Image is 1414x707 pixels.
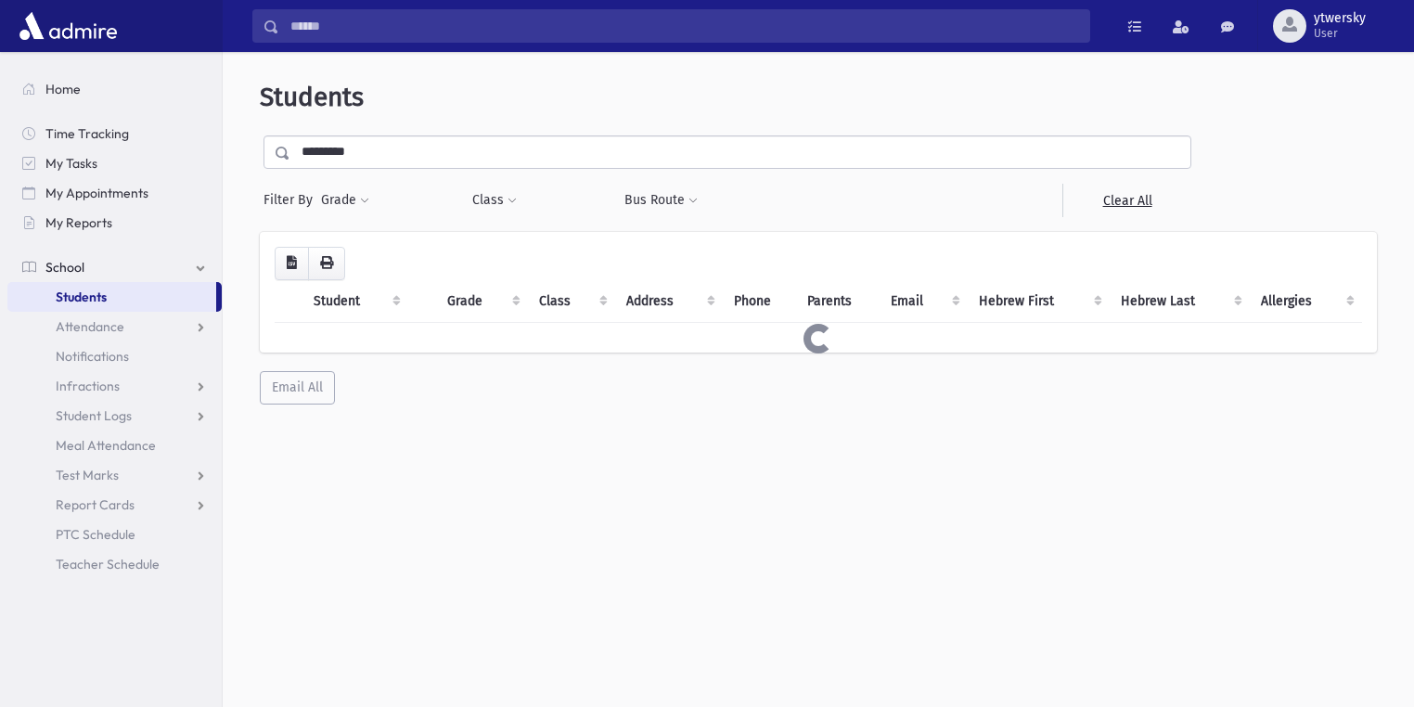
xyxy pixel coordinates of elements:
span: My Tasks [45,155,97,172]
span: Home [45,81,81,97]
span: Teacher Schedule [56,556,160,572]
span: Notifications [56,348,129,365]
span: Students [56,289,107,305]
span: Report Cards [56,496,135,513]
button: Email All [260,371,335,405]
span: Test Marks [56,467,119,483]
a: Clear All [1062,184,1191,217]
th: Phone [723,280,796,323]
span: Time Tracking [45,125,129,142]
th: Email [880,280,969,323]
a: Attendance [7,312,222,341]
a: Teacher Schedule [7,549,222,579]
span: PTC Schedule [56,526,135,543]
a: School [7,252,222,282]
span: Meal Attendance [56,437,156,454]
span: My Appointments [45,185,148,201]
span: User [1314,26,1366,41]
span: School [45,259,84,276]
th: Student [302,280,408,323]
button: CSV [275,247,309,280]
a: Home [7,74,222,104]
a: My Reports [7,208,222,238]
th: Hebrew First [968,280,1110,323]
a: Students [7,282,216,312]
th: Grade [436,280,528,323]
a: Test Marks [7,460,222,490]
span: My Reports [45,214,112,231]
th: Class [528,280,615,323]
th: Parents [796,280,879,323]
span: Students [260,82,364,112]
span: Student Logs [56,407,132,424]
a: Infractions [7,371,222,401]
button: Class [471,184,518,217]
th: Address [615,280,722,323]
button: Bus Route [623,184,699,217]
a: PTC Schedule [7,520,222,549]
a: Time Tracking [7,119,222,148]
th: Hebrew Last [1110,280,1250,323]
input: Search [279,9,1089,43]
a: Report Cards [7,490,222,520]
span: ytwersky [1314,11,1366,26]
span: Attendance [56,318,124,335]
span: Infractions [56,378,120,394]
a: Notifications [7,341,222,371]
button: Grade [320,184,370,217]
button: Print [308,247,345,280]
a: My Tasks [7,148,222,178]
a: Student Logs [7,401,222,431]
a: Meal Attendance [7,431,222,460]
span: Filter By [264,190,320,210]
th: Allergies [1250,280,1362,323]
img: AdmirePro [15,7,122,45]
a: My Appointments [7,178,222,208]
